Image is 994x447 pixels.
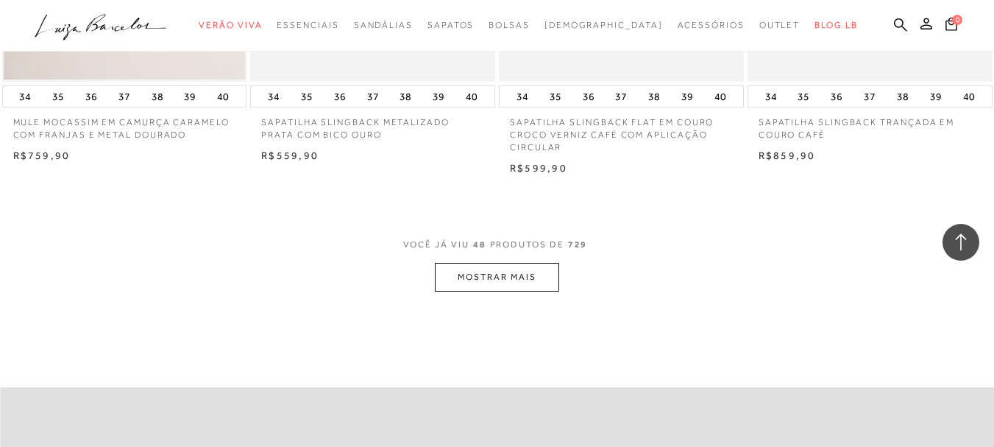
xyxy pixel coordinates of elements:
[793,86,814,107] button: 35
[435,263,558,292] button: MOSTRAR MAIS
[114,86,135,107] button: 37
[330,86,350,107] button: 36
[759,20,800,30] span: Outlet
[952,15,962,25] span: 0
[180,86,200,107] button: 39
[761,86,781,107] button: 34
[15,86,35,107] button: 34
[814,12,857,39] a: BLOG LB
[759,149,816,161] span: R$859,90
[544,20,663,30] span: [DEMOGRAPHIC_DATA]
[759,12,800,39] a: categoryNavScreenReaderText
[859,86,880,107] button: 37
[427,12,474,39] a: categoryNavScreenReaderText
[147,86,168,107] button: 38
[363,86,383,107] button: 37
[959,86,979,107] button: 40
[277,12,338,39] a: categoryNavScreenReaderText
[354,20,413,30] span: Sandálias
[395,86,416,107] button: 38
[81,86,102,107] button: 36
[678,20,745,30] span: Acessórios
[544,12,663,39] a: noSubCategoriesText
[199,20,262,30] span: Verão Viva
[427,20,474,30] span: Sapatos
[354,12,413,39] a: categoryNavScreenReaderText
[250,108,495,141] a: SAPATILHA SLINGBACK METALIZADO PRATA COM BICO OURO
[263,86,284,107] button: 34
[277,20,338,30] span: Essenciais
[545,86,566,107] button: 35
[710,86,731,107] button: 40
[261,149,319,161] span: R$559,90
[13,149,71,161] span: R$759,90
[644,86,664,107] button: 38
[677,86,697,107] button: 39
[48,86,68,107] button: 35
[510,162,567,174] span: R$599,90
[461,86,482,107] button: 40
[926,86,946,107] button: 39
[2,108,247,141] a: MULE MOCASSIM EM CAMURÇA CARAMELO COM FRANJAS E METAL DOURADO
[826,86,847,107] button: 36
[403,239,592,250] span: VOCÊ JÁ VIU PRODUTOS DE
[611,86,631,107] button: 37
[473,239,486,250] span: 48
[568,239,588,250] span: 729
[512,86,533,107] button: 34
[489,20,530,30] span: Bolsas
[941,16,962,36] button: 0
[199,12,262,39] a: categoryNavScreenReaderText
[578,86,599,107] button: 36
[892,86,913,107] button: 38
[428,86,449,107] button: 39
[499,108,744,153] a: SAPATILHA SLINGBACK FLAT EM COURO CROCO VERNIZ CAFÉ COM APLICAÇÃO CIRCULAR
[678,12,745,39] a: categoryNavScreenReaderText
[489,12,530,39] a: categoryNavScreenReaderText
[748,108,993,141] a: SAPATILHA SLINGBACK TRANÇADA EM COURO CAFÉ
[213,86,233,107] button: 40
[297,86,317,107] button: 35
[814,20,857,30] span: BLOG LB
